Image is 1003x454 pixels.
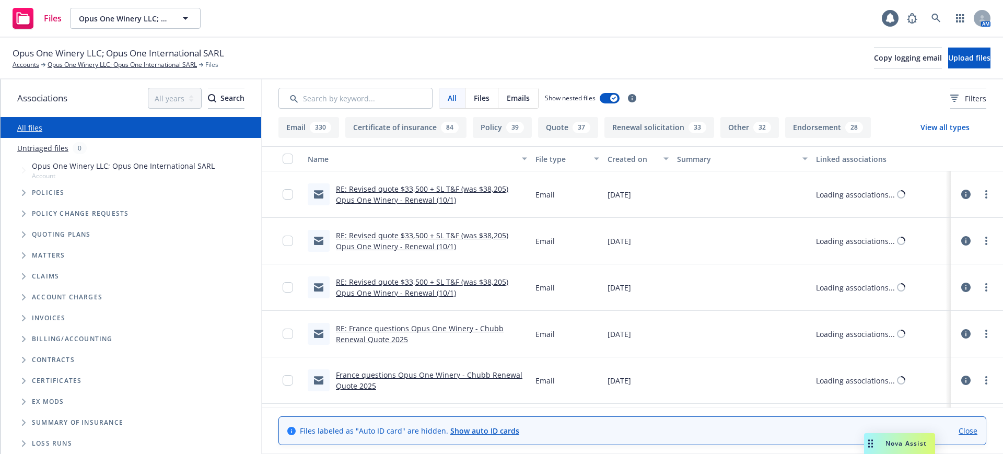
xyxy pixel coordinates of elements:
span: Emails [507,92,530,103]
a: RE: Revised quote $33,500 + SL T&F (was $38,205) Opus One Winery - Renewal (10/1) [336,184,508,205]
span: Filters [950,93,986,104]
button: Other [720,117,779,138]
span: Claims [32,273,59,280]
span: Upload files [948,53,990,63]
div: Drag to move [864,433,877,454]
div: 330 [310,122,331,133]
div: 39 [506,122,524,133]
input: Toggle Row Selected [283,282,293,293]
button: Filters [950,88,986,109]
a: Files [8,4,66,33]
a: Close [959,425,977,436]
button: Policy [473,117,532,138]
button: SearchSearch [208,88,244,109]
input: Select all [283,154,293,164]
span: Email [535,236,555,247]
button: Name [304,146,531,171]
span: Copy logging email [874,53,942,63]
span: Files [44,14,62,22]
span: Account [32,171,215,180]
span: [DATE] [608,282,631,293]
input: Toggle Row Selected [283,236,293,246]
span: Ex Mods [32,399,64,405]
a: RE: Revised quote $33,500 + SL T&F (was $38,205) Opus One Winery - Renewal (10/1) [336,230,508,251]
button: View all types [904,117,986,138]
a: Untriaged files [17,143,68,154]
span: Account charges [32,294,102,300]
span: Show nested files [545,94,596,102]
span: Policy change requests [32,211,129,217]
a: Report a Bug [902,8,923,29]
div: 0 [73,142,87,154]
span: Policies [32,190,65,196]
div: Linked associations [816,154,947,165]
button: File type [531,146,603,171]
button: Email [278,117,339,138]
input: Toggle Row Selected [283,375,293,386]
a: more [980,328,993,340]
div: 32 [753,122,771,133]
input: Search by keyword... [278,88,433,109]
a: Opus One Winery LLC; Opus One International SARL [48,60,197,69]
button: Summary [673,146,812,171]
span: Loss Runs [32,440,72,447]
span: Billing/Accounting [32,336,113,342]
button: Upload files [948,48,990,68]
button: Linked associations [812,146,951,171]
button: Nova Assist [864,433,935,454]
div: Loading associations... [816,375,895,386]
button: Endorsement [785,117,871,138]
span: Email [535,329,555,340]
a: Switch app [950,8,971,29]
span: Opus One Winery LLC; Opus One International SARL [13,46,224,60]
button: Created on [603,146,673,171]
span: [DATE] [608,236,631,247]
button: Opus One Winery LLC; Opus One International SARL [70,8,201,29]
span: Invoices [32,315,66,321]
span: Files [474,92,489,103]
span: [DATE] [608,189,631,200]
a: more [980,235,993,247]
a: more [980,281,993,294]
a: RE: France questions Opus One Winery - Chubb Renewal Quote 2025 [336,323,504,344]
input: Toggle Row Selected [283,189,293,200]
span: Filters [965,93,986,104]
a: France questions Opus One Winery - Chubb Renewal Quote 2025 [336,370,522,391]
a: more [980,188,993,201]
div: 33 [689,122,706,133]
button: Quote [538,117,598,138]
span: Files labeled as "Auto ID card" are hidden. [300,425,519,436]
div: Tree Example [1,158,261,329]
span: Quoting plans [32,231,91,238]
span: Opus One Winery LLC; Opus One International SARL [79,13,169,24]
div: Summary [677,154,796,165]
span: Associations [17,91,67,105]
span: Email [535,282,555,293]
div: Search [208,88,244,108]
span: [DATE] [608,375,631,386]
a: Accounts [13,60,39,69]
button: Copy logging email [874,48,942,68]
a: more [980,374,993,387]
span: Matters [32,252,65,259]
a: Search [926,8,947,29]
span: Email [535,189,555,200]
div: 37 [573,122,590,133]
a: All files [17,123,42,133]
span: All [448,92,457,103]
button: Certificate of insurance [345,117,466,138]
span: Certificates [32,378,81,384]
span: Files [205,60,218,69]
a: RE: Revised quote $33,500 + SL T&F (was $38,205) Opus One Winery - Renewal (10/1) [336,277,508,298]
a: Show auto ID cards [450,426,519,436]
div: Created on [608,154,657,165]
div: Name [308,154,516,165]
div: 84 [441,122,459,133]
span: [DATE] [608,329,631,340]
div: Loading associations... [816,189,895,200]
span: Summary of insurance [32,420,123,426]
button: Renewal solicitation [604,117,714,138]
span: Contracts [32,357,75,363]
span: Opus One Winery LLC; Opus One International SARL [32,160,215,171]
svg: Search [208,94,216,102]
